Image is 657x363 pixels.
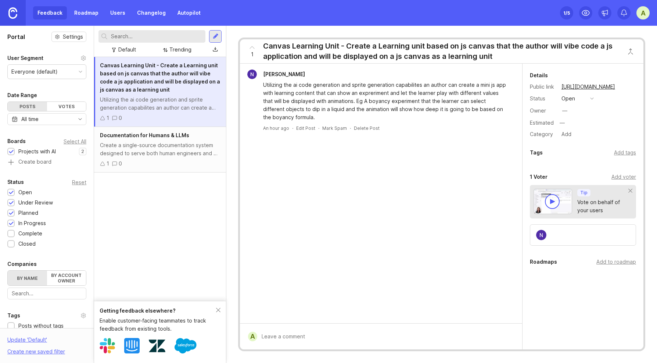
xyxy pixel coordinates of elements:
[559,129,574,139] div: Add
[318,125,319,131] div: ·
[18,229,42,238] div: Complete
[51,32,86,42] button: Settings
[119,114,122,122] div: 0
[124,338,140,353] img: Intercom logo
[556,129,574,139] a: Add
[106,6,130,19] a: Users
[580,190,588,196] p: Tip
[292,125,293,131] div: ·
[100,96,220,112] div: Utilizing the ai code generation and sprite generation capabilites an author can create a mini js...
[530,130,556,138] div: Category
[18,147,56,156] div: Projects with AI
[251,50,254,58] span: 1
[74,116,86,122] svg: toggle icon
[530,148,543,157] div: Tags
[111,32,202,40] input: Search...
[561,95,575,103] div: open
[562,107,567,115] div: —
[577,198,629,214] div: Vote on behalf of your users
[7,91,37,100] div: Date Range
[100,338,115,353] img: Slack logo
[70,6,103,19] a: Roadmap
[7,159,86,166] a: Create board
[63,33,83,40] span: Settings
[557,118,567,128] div: —
[47,271,86,285] label: By account owner
[100,141,220,157] div: Create a single-source documentation system designed to serve both human engineers and AI coding ...
[64,139,86,143] div: Select All
[94,57,226,127] a: Canvas Learning Unit - Create a Learning unit based on js canvas that the author will vibe code a...
[100,62,220,93] span: Canvas Learning Unit - Create a Learning unit based on js canvas that the author will vibe code a...
[8,271,47,285] label: By name
[175,335,197,357] img: Salesforce logo
[18,188,32,196] div: Open
[173,6,205,19] a: Autopilot
[100,307,216,315] div: Getting feedback elsewhere?
[21,115,39,123] div: All time
[354,125,380,131] div: Delete Post
[100,317,216,333] div: Enable customer-facing teammates to track feedback from existing tools.
[107,160,109,168] div: 1
[614,149,636,157] div: Add tags
[534,189,572,214] img: video-thumbnail-vote-d41b83416815613422e2ca741bf692cc.jpg
[12,289,82,298] input: Search...
[263,81,507,121] div: Utilizing the ai code generation and sprite generation capabilites an author can create a mini js...
[169,46,191,54] div: Trending
[7,336,47,348] div: Update ' Default '
[11,68,58,76] div: Everyone (default)
[7,137,26,146] div: Boards
[247,70,257,79] img: Nikos Ntousakis
[243,70,311,79] a: Nikos Ntousakis[PERSON_NAME]
[81,149,84,154] p: 2
[296,125,315,131] div: Edit Post
[18,322,64,330] div: Posts without tags
[623,44,638,59] button: Close button
[7,54,43,63] div: User Segment
[18,240,36,248] div: Closed
[94,127,226,172] a: Documentation for Humans & LLMsCreate a single-source documentation system designed to serve both...
[530,95,556,103] div: Status
[560,6,573,19] button: 1/5
[119,160,122,168] div: 0
[263,71,305,77] span: [PERSON_NAME]
[536,230,546,240] img: Nikos Ntousakis
[322,125,347,131] button: Mark Spam
[133,6,170,19] a: Changelog
[530,172,547,181] div: 1 Voter
[149,338,165,354] img: Zendesk logo
[18,199,53,207] div: Under Review
[530,71,548,80] div: Details
[530,107,556,115] div: Owner
[8,102,47,111] div: Posts
[596,258,636,266] div: Add to roadmap
[263,41,620,61] div: Canvas Learning Unit - Create a Learning unit based on js canvas that the author will vibe code a...
[530,83,556,91] div: Public link
[263,125,289,131] a: An hour ago
[18,209,38,217] div: Planned
[636,6,650,19] button: A
[611,173,636,181] div: Add voter
[107,114,109,122] div: 1
[47,102,86,111] div: Votes
[7,311,20,320] div: Tags
[8,7,17,19] img: Canny Home
[7,260,37,268] div: Companies
[530,120,554,125] div: Estimated
[18,219,46,227] div: In Progress
[118,46,136,54] div: Default
[563,8,570,18] div: 1 /5
[530,257,557,266] div: Roadmaps
[559,82,617,92] a: [URL][DOMAIN_NAME]
[350,125,351,131] div: ·
[7,32,25,41] h1: Portal
[100,132,189,138] span: Documentation for Humans & LLMs
[248,332,257,341] div: A
[7,178,24,186] div: Status
[72,180,86,184] div: Reset
[7,348,65,356] div: Create new saved filter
